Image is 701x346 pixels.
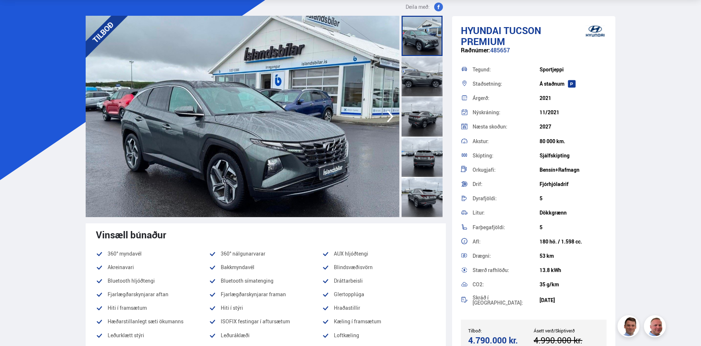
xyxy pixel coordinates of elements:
li: Bluetooth símatenging [209,276,322,285]
li: Hiti í stýri [209,304,322,312]
div: Nýskráning: [473,110,540,115]
li: 360° nálgunarvarar [209,249,322,258]
div: Drægni: [473,253,540,258]
span: Hyundai [461,24,501,37]
div: Stærð rafhlöðu: [473,268,540,273]
li: Hæðarstillanlegt sæti ökumanns [96,317,209,326]
div: Skipting: [473,153,540,158]
div: Dökkgrænn [540,210,607,216]
li: Loftkæling [322,331,435,340]
div: 4.790.000 kr. [468,335,532,345]
li: Bakkmyndavél [209,263,322,272]
li: Leðurklætt stýri [96,331,209,340]
li: 360° myndavél [96,249,209,258]
li: Bluetooth hljóðtengi [96,276,209,285]
div: Bensín+Rafmagn [540,167,607,173]
div: 2027 [540,124,607,130]
li: Kæling í framsætum [322,317,435,326]
div: Farþegafjöldi: [473,225,540,230]
div: Vinsæll búnaður [96,229,436,240]
div: 35 g/km [540,282,607,287]
li: Glertopplúga [322,290,435,299]
div: Fjórhjóladrif [540,181,607,187]
div: Akstur: [473,139,540,144]
img: 3361765.jpeg [86,16,399,217]
li: AUX hljóðtengi [322,249,435,258]
img: siFngHWaQ9KaOqBr.png [645,316,667,338]
div: Orkugjafi: [473,167,540,172]
div: 180 hö. / 1.598 cc. [540,239,607,245]
li: Blindsvæðisvörn [322,263,435,272]
div: 4.990.000 kr. [534,335,597,345]
div: TILBOÐ [75,5,130,60]
div: Á staðnum [540,81,607,87]
div: Tegund: [473,67,540,72]
div: Dyrafjöldi: [473,196,540,201]
img: FbJEzSuNWCJXmdc-.webp [619,316,641,338]
li: Akreinavari [96,263,209,272]
div: Sportjeppi [540,67,607,72]
li: Dráttarbeisli [322,276,435,285]
img: brand logo [581,20,610,42]
span: Tucson PREMIUM [461,24,541,48]
div: 485657 [461,47,607,61]
li: ISOFIX festingar í aftursætum [209,317,322,326]
span: Deila með: [406,3,430,11]
div: Sjálfskipting [540,153,607,159]
div: 2021 [540,95,607,101]
div: [DATE] [540,297,607,303]
div: 5 [540,224,607,230]
div: Tilboð: [468,328,534,333]
div: 80 000 km. [540,138,607,144]
div: Næsta skoðun: [473,124,540,129]
div: 5 [540,196,607,201]
div: Drif: [473,182,540,187]
li: Hiti í framsætum [96,304,209,312]
li: Hraðastillir [322,304,435,312]
button: Deila með: [403,3,446,11]
li: Leðuráklæði [209,331,322,340]
div: 53 km [540,253,607,259]
span: Raðnúmer: [461,46,490,54]
li: Fjarlægðarskynjarar framan [209,290,322,299]
div: Afl: [473,239,540,244]
div: Skráð í [GEOGRAPHIC_DATA]: [473,295,540,305]
li: Fjarlægðarskynjarar aftan [96,290,209,299]
div: Ásett verð/Skiptiverð [534,328,599,333]
div: 13.8 kWh [540,267,607,273]
div: Litur: [473,210,540,215]
div: Árgerð: [473,96,540,101]
div: Staðsetning: [473,81,540,86]
div: 11/2021 [540,109,607,115]
div: CO2: [473,282,540,287]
